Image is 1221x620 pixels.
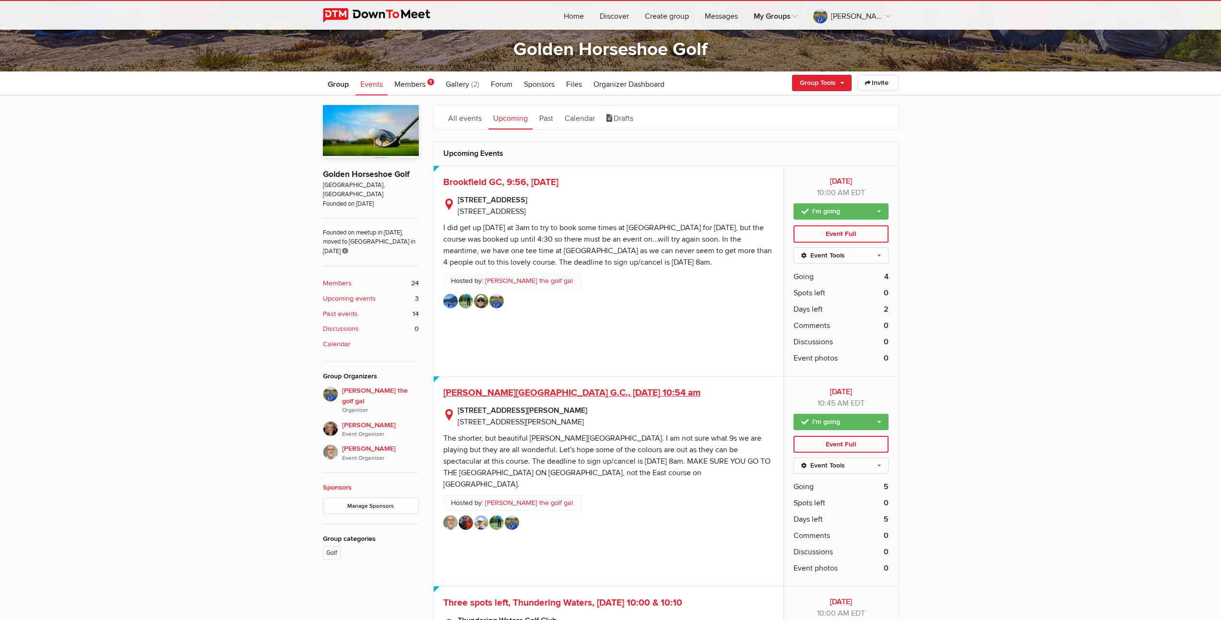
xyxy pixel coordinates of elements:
[794,320,830,331] span: Comments
[884,530,889,541] b: 0
[851,398,865,408] span: America/Toronto
[505,515,519,530] img: Beth the golf gal
[474,515,488,530] img: Mike N
[818,398,849,408] span: 10:45 AM
[342,406,419,415] i: Organizer
[323,445,338,460] img: Greg Mais
[356,71,388,95] a: Events
[443,176,558,188] a: Brookfield GC, 9:56, [DATE]
[794,203,888,220] a: I'm going
[458,194,774,206] b: [STREET_ADDRESS]
[794,225,888,243] div: Event Full
[323,278,419,289] a: Members 24
[323,309,419,319] a: Past events 14
[794,336,833,348] span: Discussions
[471,80,479,89] span: (2)
[884,304,889,315] b: 2
[459,515,473,530] img: tonybruyn
[323,293,376,304] b: Upcoming events
[884,287,889,299] b: 0
[323,199,419,209] span: Founded on [DATE]
[323,386,419,415] a: [PERSON_NAME] the golf galOrganizer
[794,247,888,264] a: Event Tools
[794,287,825,299] span: Spots left
[323,324,419,334] a: Discussions 0
[561,71,587,95] a: Files
[637,1,697,30] a: Create group
[489,515,504,530] img: Casemaker
[794,596,888,608] b: [DATE]
[884,497,889,509] b: 0
[458,207,526,216] span: [STREET_ADDRESS]
[323,415,419,439] a: [PERSON_NAME]Event Organizer
[485,276,573,286] a: [PERSON_NAME] the golf gal
[323,339,419,350] a: Calendar
[556,1,592,30] a: Home
[323,309,358,319] b: Past events
[323,8,445,23] img: DownToMeet
[817,608,849,618] span: 10:00 AM
[857,75,899,91] a: Invite
[794,562,838,574] span: Event photos
[851,608,865,618] span: America/Toronto
[794,546,833,558] span: Discussions
[342,386,419,415] span: [PERSON_NAME] the golf gal
[794,497,825,509] span: Spots left
[411,278,419,289] span: 24
[589,71,669,95] a: Organizer Dashboard
[489,294,504,308] img: Beth the golf gal
[443,387,700,398] a: [PERSON_NAME][GEOGRAPHIC_DATA] G.C., [DATE] 10:54 am
[794,386,888,398] b: [DATE]
[323,534,419,544] div: Group categories
[342,420,419,439] span: [PERSON_NAME]
[794,271,814,282] span: Going
[342,444,419,463] span: [PERSON_NAME]
[602,105,638,129] a: Drafts
[794,457,888,474] a: Event Tools
[794,481,814,492] span: Going
[342,454,419,463] i: Event Organizer
[560,105,600,129] a: Calendar
[323,371,419,382] div: Group Organizers
[794,414,888,430] a: I'm going
[443,142,889,165] h2: Upcoming Events
[441,71,484,95] a: Gallery (2)
[443,294,458,308] img: Harv L
[884,514,889,525] b: 5
[794,304,823,315] span: Days left
[459,294,473,308] img: Casemaker
[323,498,419,514] a: Manage Sponsors
[323,278,352,289] b: Members
[794,436,888,453] div: Event Full
[443,515,458,530] img: Greg Mais
[446,80,469,89] span: Gallery
[342,430,419,439] i: Event Organizer
[458,417,584,427] span: [STREET_ADDRESS][PERSON_NAME]
[323,181,419,199] span: [GEOGRAPHIC_DATA], [GEOGRAPHIC_DATA]
[534,105,558,129] a: Past
[884,562,889,574] b: 0
[323,421,338,436] img: Caroline Nesbitt
[323,439,419,463] a: [PERSON_NAME]Event Organizer
[394,80,426,89] span: Members
[794,514,823,525] span: Days left
[794,352,838,364] span: Event photos
[443,597,682,608] a: Three spots left, Thundering Waters, [DATE] 10:00 & 10:10
[323,339,351,350] b: Calendar
[806,1,898,30] a: [PERSON_NAME] the golf gal
[884,320,889,331] b: 0
[485,498,573,508] a: [PERSON_NAME] the golf gal
[884,271,889,282] b: 4
[817,188,849,198] span: 10:00 AM
[593,80,664,89] span: Organizer Dashboard
[519,71,559,95] a: Sponsors
[323,169,410,179] a: Golden Horseshoe Golf
[427,79,434,85] span: 1
[443,105,486,129] a: All events
[360,80,383,89] span: Events
[443,273,582,289] p: Hosted by:
[443,495,582,511] p: Hosted by:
